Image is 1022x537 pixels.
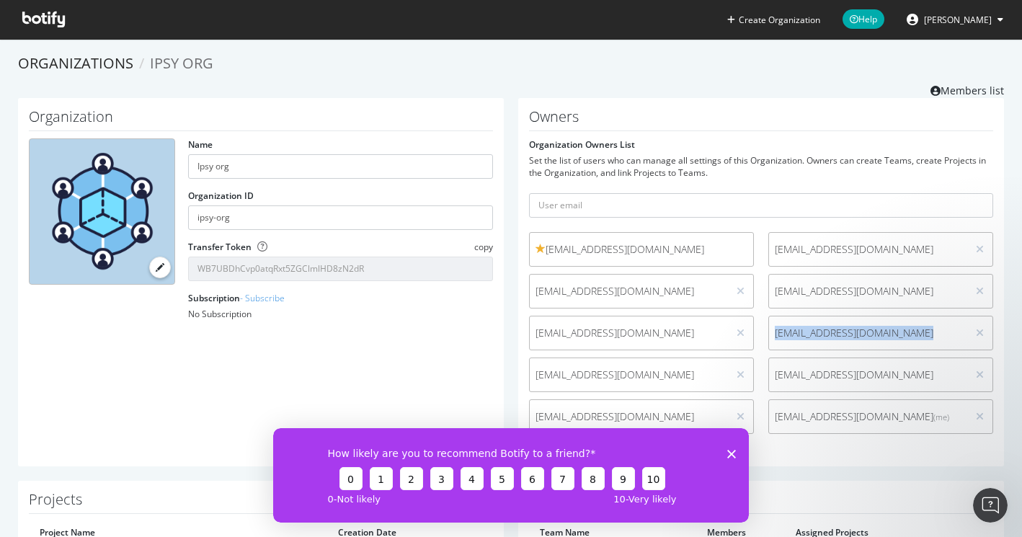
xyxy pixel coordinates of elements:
a: - Subscribe [240,292,285,304]
span: [EMAIL_ADDRESS][DOMAIN_NAME] [775,242,961,257]
iframe: Intercom live chat [973,488,1008,523]
input: Organization ID [188,205,493,230]
span: [EMAIL_ADDRESS][DOMAIN_NAME] [536,409,722,424]
a: Members list [930,80,1004,98]
small: (me) [933,412,949,422]
span: copy [474,241,493,253]
h1: Organization [29,109,493,131]
div: Set the list of users who can manage all settings of this Organization. Owners can create Teams, ... [529,154,993,179]
span: Neena Pai [924,14,992,26]
iframe: Survey from Botify [273,428,749,523]
button: Create Organization [726,13,821,27]
span: [EMAIL_ADDRESS][DOMAIN_NAME] [536,326,722,340]
span: [EMAIL_ADDRESS][DOMAIN_NAME] [536,284,722,298]
label: Name [188,138,213,151]
h1: Teams [529,492,993,514]
input: name [188,154,493,179]
span: [EMAIL_ADDRESS][DOMAIN_NAME] [775,368,961,382]
div: No Subscription [188,308,493,320]
h1: Projects [29,492,493,514]
button: [PERSON_NAME] [895,8,1015,31]
a: Organizations [18,53,133,73]
ol: breadcrumbs [18,53,1004,74]
span: Ipsy org [150,53,213,73]
span: Help [843,9,884,29]
input: User email [529,193,993,218]
span: [EMAIL_ADDRESS][DOMAIN_NAME] [775,326,961,340]
label: Subscription [188,292,285,304]
h1: Owners [529,109,993,131]
label: Organization Owners List [529,138,635,151]
span: [EMAIL_ADDRESS][DOMAIN_NAME] [775,409,961,424]
span: [EMAIL_ADDRESS][DOMAIN_NAME] [536,242,747,257]
span: [EMAIL_ADDRESS][DOMAIN_NAME] [775,284,961,298]
label: Organization ID [188,190,254,202]
span: [EMAIL_ADDRESS][DOMAIN_NAME] [536,368,722,382]
label: Transfer Token [188,241,252,253]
